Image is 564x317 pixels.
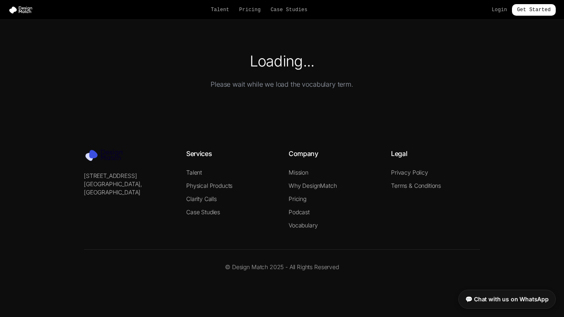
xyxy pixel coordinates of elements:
[84,180,173,196] p: [GEOGRAPHIC_DATA], [GEOGRAPHIC_DATA]
[186,169,202,176] a: Talent
[270,7,307,13] a: Case Studies
[289,208,310,215] a: Podcast
[186,208,220,215] a: Case Studies
[84,263,480,271] p: © Design Match 2025 - All Rights Reserved
[186,149,275,158] h4: Services
[10,53,554,69] h1: Loading...
[289,195,306,202] a: Pricing
[391,182,441,189] a: Terms & Conditions
[458,290,556,309] a: 💬 Chat with us on WhatsApp
[211,7,230,13] a: Talent
[239,7,261,13] a: Pricing
[289,222,318,229] a: Vocabulary
[289,169,308,176] a: Mission
[84,172,173,180] p: [STREET_ADDRESS]
[186,182,232,189] a: Physical Products
[84,149,129,162] img: Design Match
[289,149,378,158] h4: Company
[289,182,337,189] a: Why DesignMatch
[391,149,480,158] h4: Legal
[8,6,36,14] img: Design Match
[512,4,556,16] a: Get Started
[10,79,554,89] p: Please wait while we load the vocabulary term.
[391,169,428,176] a: Privacy Policy
[492,7,507,13] a: Login
[186,195,217,202] a: Clarity Calls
